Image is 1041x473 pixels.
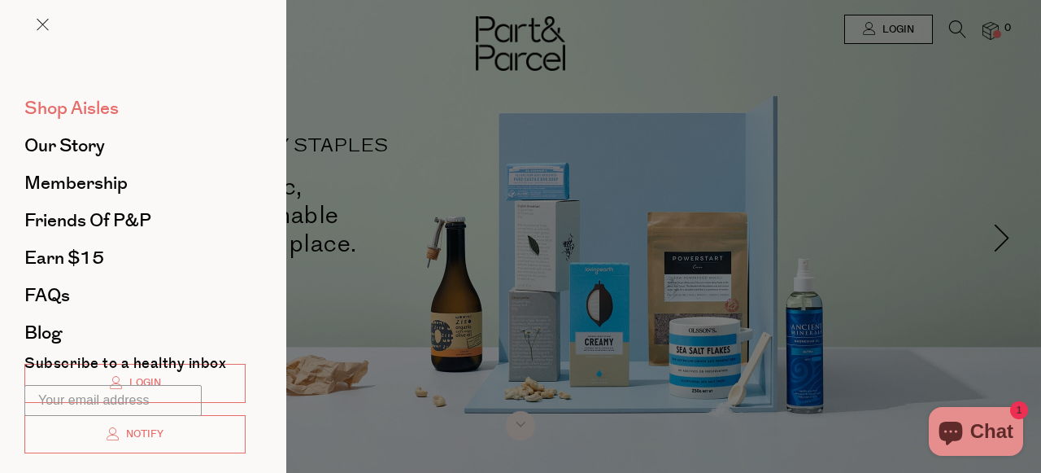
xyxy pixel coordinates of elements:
[24,324,246,342] a: Blog
[24,99,246,117] a: Shop Aisles
[24,320,62,346] span: Blog
[24,174,246,192] a: Membership
[24,95,119,121] span: Shop Aisles
[24,282,70,309] span: FAQs
[24,208,151,234] span: Friends of P&P
[24,287,246,304] a: FAQs
[24,245,104,271] span: Earn $15
[24,137,246,155] a: Our Story
[924,407,1028,460] inbox-online-store-chat: Shopify online store chat
[24,249,246,267] a: Earn $15
[24,385,202,416] input: Your email address
[24,133,105,159] span: Our Story
[24,357,226,377] label: Subscribe to a healthy inbox
[122,427,163,441] span: Notify
[24,212,246,230] a: Friends of P&P
[24,170,128,196] span: Membership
